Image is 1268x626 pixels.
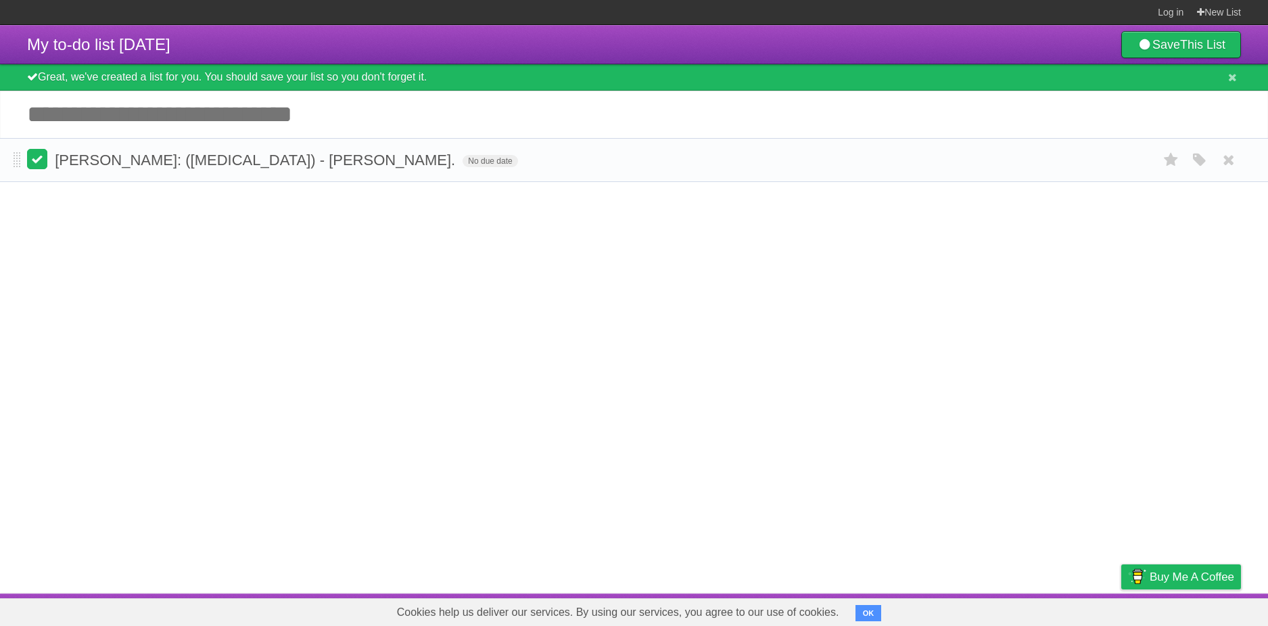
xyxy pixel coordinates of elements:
[941,597,970,623] a: About
[1158,149,1184,171] label: Star task
[27,149,47,169] label: Done
[986,597,1041,623] a: Developers
[855,605,882,621] button: OK
[27,35,170,53] span: My to-do list [DATE]
[55,152,459,169] span: [PERSON_NAME]: ([MEDICAL_DATA]) - [PERSON_NAME].
[1150,565,1234,589] span: Buy me a coffee
[1180,38,1225,51] b: This List
[383,599,853,626] span: Cookies help us deliver our services. By using our services, you agree to our use of cookies.
[463,155,517,167] span: No due date
[1104,597,1139,623] a: Privacy
[1121,31,1241,58] a: SaveThis List
[1058,597,1087,623] a: Terms
[1121,564,1241,589] a: Buy me a coffee
[1128,565,1146,588] img: Buy me a coffee
[1156,597,1241,623] a: Suggest a feature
